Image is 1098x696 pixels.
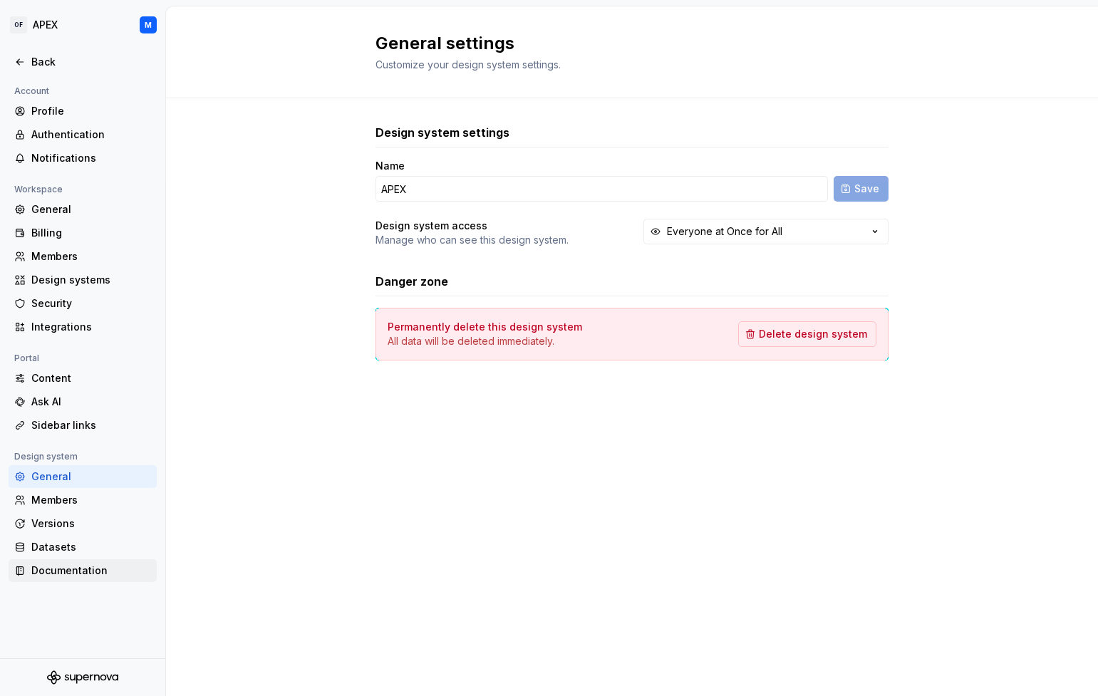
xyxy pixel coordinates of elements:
a: Ask AI [9,390,157,413]
a: Members [9,489,157,511]
a: Security [9,292,157,315]
span: Delete design system [759,327,867,341]
div: Versions [31,516,151,531]
button: OFAPEXM [3,9,162,41]
div: Everyone at Once for All [667,224,782,239]
a: General [9,465,157,488]
div: Members [31,493,151,507]
h4: Design system access [376,219,487,233]
a: Back [9,51,157,73]
div: M [145,19,152,31]
div: Design system [9,448,83,465]
a: Notifications [9,147,157,170]
span: Customize your design system settings. [376,58,561,71]
a: Documentation [9,559,157,582]
div: Documentation [31,563,151,578]
svg: Supernova Logo [47,670,118,685]
div: OF [10,16,27,33]
a: Integrations [9,316,157,338]
a: Sidebar links [9,414,157,437]
a: Members [9,245,157,268]
a: Profile [9,100,157,123]
a: Content [9,367,157,390]
a: Design systems [9,269,157,291]
div: Workspace [9,181,68,198]
button: Delete design system [738,321,876,347]
div: General [31,202,151,217]
div: Datasets [31,540,151,554]
a: Authentication [9,123,157,146]
div: Account [9,83,55,100]
a: Datasets [9,536,157,559]
div: Content [31,371,151,385]
div: Security [31,296,151,311]
h3: Design system settings [376,124,509,141]
div: Sidebar links [31,418,151,432]
p: Manage who can see this design system. [376,233,569,247]
div: Integrations [31,320,151,334]
div: Ask AI [31,395,151,409]
div: Authentication [31,128,151,142]
a: Versions [9,512,157,535]
p: All data will be deleted immediately. [388,334,582,348]
a: Billing [9,222,157,244]
div: Notifications [31,151,151,165]
div: Billing [31,226,151,240]
h4: Permanently delete this design system [388,320,582,334]
div: Design systems [31,273,151,287]
h2: General settings [376,32,871,55]
div: Profile [31,104,151,118]
a: General [9,198,157,221]
div: Back [31,55,151,69]
div: Portal [9,350,45,367]
div: General [31,469,151,484]
h3: Danger zone [376,273,448,290]
div: APEX [33,18,58,32]
div: Members [31,249,151,264]
label: Name [376,159,405,173]
button: Everyone at Once for All [643,219,889,244]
